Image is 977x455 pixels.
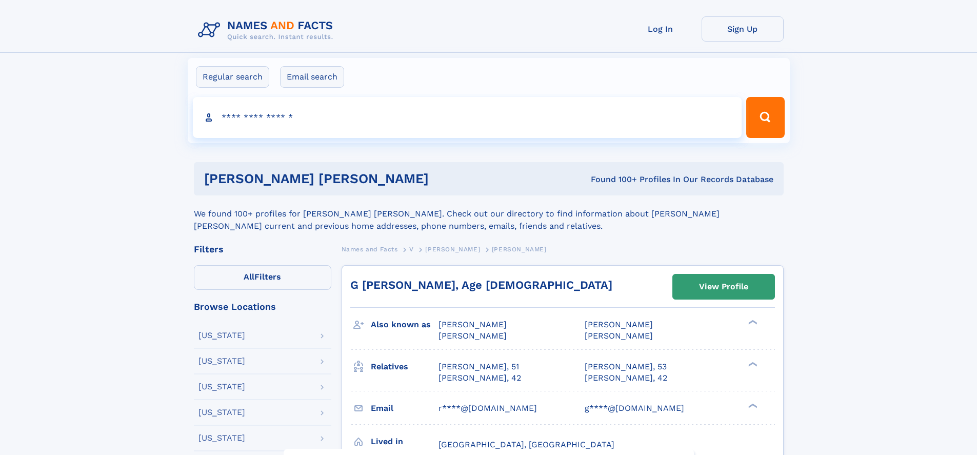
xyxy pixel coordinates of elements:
[194,302,331,311] div: Browse Locations
[194,245,331,254] div: Filters
[194,195,784,232] div: We found 100+ profiles for [PERSON_NAME] [PERSON_NAME]. Check out our directory to find informati...
[196,66,269,88] label: Regular search
[371,358,438,375] h3: Relatives
[438,361,519,372] a: [PERSON_NAME], 51
[371,400,438,417] h3: Email
[409,246,414,253] span: V
[438,331,507,341] span: [PERSON_NAME]
[193,97,742,138] input: search input
[198,383,245,391] div: [US_STATE]
[438,440,614,449] span: [GEOGRAPHIC_DATA], [GEOGRAPHIC_DATA]
[492,246,547,253] span: [PERSON_NAME]
[620,16,702,42] a: Log In
[425,243,480,255] a: [PERSON_NAME]
[438,372,521,384] a: [PERSON_NAME], 42
[673,274,774,299] a: View Profile
[194,265,331,290] label: Filters
[198,408,245,417] div: [US_STATE]
[342,243,398,255] a: Names and Facts
[746,319,758,326] div: ❯
[585,320,653,329] span: [PERSON_NAME]
[194,16,342,44] img: Logo Names and Facts
[585,372,667,384] a: [PERSON_NAME], 42
[702,16,784,42] a: Sign Up
[198,434,245,442] div: [US_STATE]
[510,174,773,185] div: Found 100+ Profiles In Our Records Database
[699,275,748,299] div: View Profile
[409,243,414,255] a: V
[280,66,344,88] label: Email search
[244,272,254,282] span: All
[198,331,245,340] div: [US_STATE]
[350,279,612,291] a: G [PERSON_NAME], Age [DEMOGRAPHIC_DATA]
[371,316,438,333] h3: Also known as
[371,433,438,450] h3: Lived in
[585,361,667,372] a: [PERSON_NAME], 53
[746,97,784,138] button: Search Button
[425,246,480,253] span: [PERSON_NAME]
[438,320,507,329] span: [PERSON_NAME]
[746,361,758,367] div: ❯
[198,357,245,365] div: [US_STATE]
[204,172,510,185] h1: [PERSON_NAME] [PERSON_NAME]
[746,402,758,409] div: ❯
[585,331,653,341] span: [PERSON_NAME]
